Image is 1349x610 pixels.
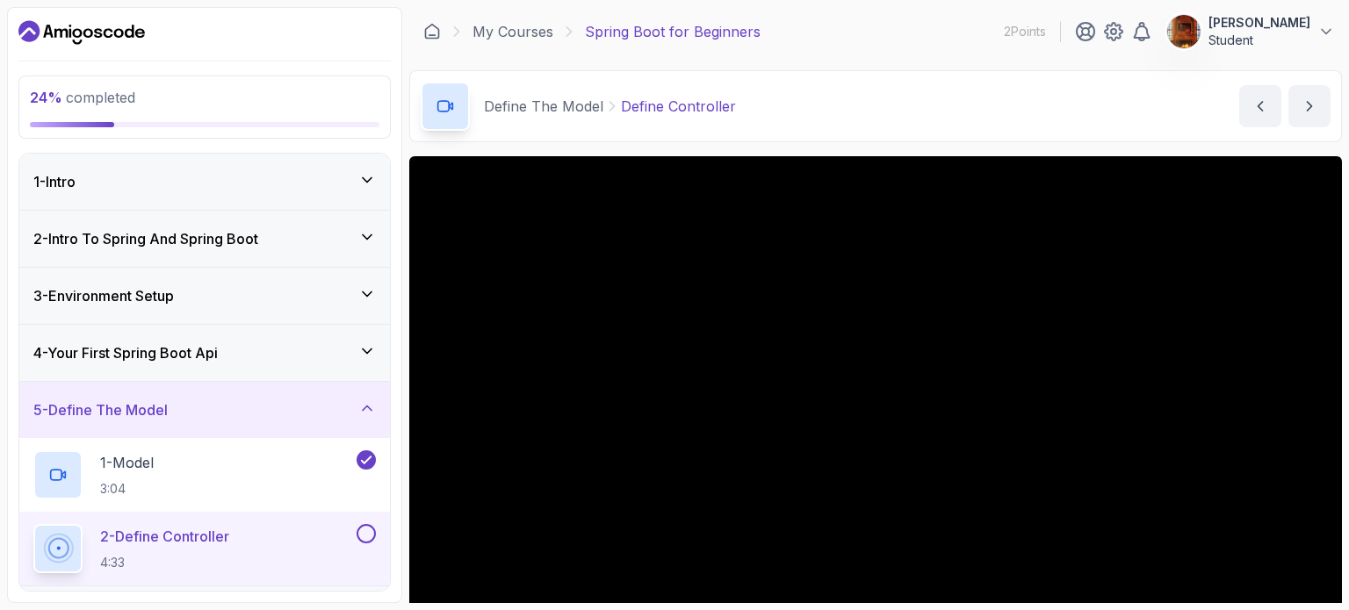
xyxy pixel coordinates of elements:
p: 1 - Model [100,452,154,473]
span: completed [30,89,135,106]
a: Dashboard [18,18,145,47]
p: 2 - Define Controller [100,526,229,547]
p: Define Controller [621,96,736,117]
a: Dashboard [423,23,441,40]
span: 24 % [30,89,62,106]
button: 2-Define Controller4:33 [33,524,376,573]
button: 1-Intro [19,154,390,210]
button: 5-Define The Model [19,382,390,438]
img: user profile image [1167,15,1201,48]
p: Student [1208,32,1310,49]
h3: 3 - Environment Setup [33,285,174,306]
p: 2 Points [1004,23,1046,40]
h3: 4 - Your First Spring Boot Api [33,342,218,363]
a: My Courses [473,21,553,42]
p: [PERSON_NAME] [1208,14,1310,32]
p: 4:33 [100,554,229,571]
button: 4-Your First Spring Boot Api [19,325,390,381]
h3: 5 - Define The Model [33,399,168,420]
button: previous content [1239,85,1281,127]
p: Define The Model [484,96,603,117]
button: 3-Environment Setup [19,268,390,324]
button: 1-Model3:04 [33,450,376,499]
iframe: chat widget [1240,500,1349,584]
p: Spring Boot for Beginners [585,21,761,42]
button: next content [1288,85,1331,127]
p: 3:04 [100,480,154,498]
button: user profile image[PERSON_NAME]Student [1166,14,1335,49]
h3: 2 - Intro To Spring And Spring Boot [33,228,258,249]
h3: 1 - Intro [33,171,76,192]
button: 2-Intro To Spring And Spring Boot [19,211,390,267]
